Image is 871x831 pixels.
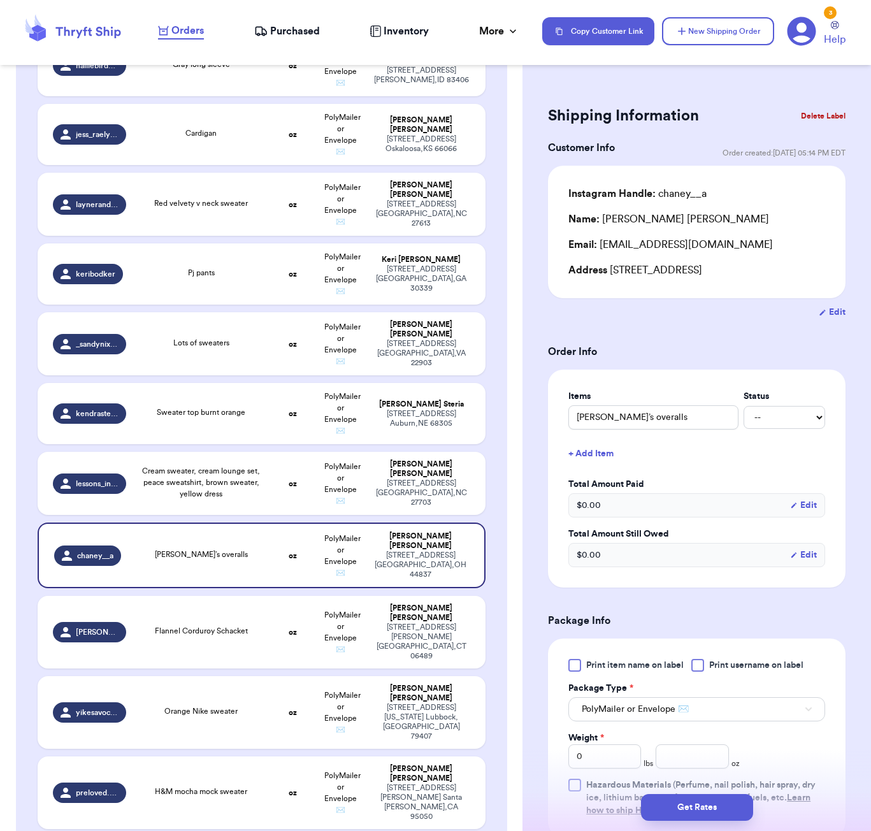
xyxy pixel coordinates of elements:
div: [STREET_ADDRESS] [GEOGRAPHIC_DATA] , VA 22903 [373,339,470,368]
div: [PERSON_NAME] [PERSON_NAME] [373,764,470,783]
strong: oz [289,201,297,208]
div: [PERSON_NAME] [PERSON_NAME] [373,603,470,623]
div: [PERSON_NAME] [PERSON_NAME] [373,115,470,134]
div: [STREET_ADDRESS] Auburn , NE 68305 [373,409,470,428]
span: Hazardous Materials [586,781,671,790]
span: Address [568,265,607,275]
span: jess_raelynn4 [76,129,119,140]
span: PolyMailer or Envelope ✉️ [324,772,361,814]
a: Help [824,21,846,47]
div: [PERSON_NAME] [PERSON_NAME] [373,459,470,479]
span: Instagram Handle: [568,189,656,199]
button: Delete Label [796,102,851,130]
div: [PERSON_NAME] [PERSON_NAME] [373,684,470,703]
div: [STREET_ADDRESS] [GEOGRAPHIC_DATA] , OH 44837 [373,551,469,579]
div: [STREET_ADDRESS] [GEOGRAPHIC_DATA] , GA 30339 [373,264,470,293]
span: PolyMailer or Envelope ✉️ [324,535,361,577]
span: kendrasteria2024 [76,408,119,419]
span: Pj pants [188,269,215,277]
h3: Customer Info [548,140,615,155]
button: New Shipping Order [662,17,774,45]
span: Cardigan [185,129,217,137]
div: [PERSON_NAME] Steria [373,400,470,409]
span: Orange Nike sweater [164,707,238,715]
a: Purchased [254,24,320,39]
span: Name: [568,214,600,224]
strong: oz [289,62,297,69]
span: (Perfume, nail polish, hair spray, dry ice, lithium batteries, firearms, lighters, fuels, etc. ) [586,781,816,815]
span: [PERSON_NAME].m_05 [76,627,119,637]
label: Total Amount Still Owed [568,528,825,540]
span: Print item name on label [586,659,684,672]
span: preloved.and.borrowed [76,788,119,798]
strong: oz [289,131,297,138]
a: Inventory [370,24,429,39]
span: Print username on label [709,659,803,672]
span: Lots of sweaters [173,339,229,347]
label: Weight [568,732,604,744]
button: Edit [790,549,817,561]
span: laynerandolphh [76,199,119,210]
span: Inventory [384,24,429,39]
span: PolyMailer or Envelope ✉️ [324,691,361,733]
div: [EMAIL_ADDRESS][DOMAIN_NAME] [568,237,825,252]
span: $ 0.00 [577,549,601,561]
button: Edit [819,306,846,319]
span: halliebirdykate [76,61,119,71]
div: [PERSON_NAME] [PERSON_NAME] [568,212,769,227]
span: $ 0.00 [577,499,601,512]
div: Keri [PERSON_NAME] [373,255,470,264]
span: Purchased [270,24,320,39]
a: 3 [787,17,816,46]
div: [STREET_ADDRESS] [PERSON_NAME] , ID 83406 [373,66,470,85]
strong: oz [289,270,297,278]
span: PolyMailer or Envelope ✉️ [324,184,361,226]
div: More [479,24,519,39]
button: + Add Item [563,440,830,468]
span: keribodker [76,269,115,279]
button: Get Rates [641,794,753,821]
strong: oz [289,480,297,488]
span: Cream sweater, cream lounge set, peace sweatshirt, brown sweater, yellow dress [142,467,260,498]
h3: Order Info [548,344,846,359]
span: _sandynixon [76,339,119,349]
span: Sweater top burnt orange [157,408,245,416]
label: Status [744,390,825,403]
span: PolyMailer or Envelope ✉️ [324,393,361,435]
span: Red velvety v neck sweater [154,199,248,207]
div: [STREET_ADDRESS][PERSON_NAME] Santa [PERSON_NAME] , CA 95050 [373,783,470,821]
div: chaney__a [568,186,707,201]
h3: Package Info [548,613,846,628]
span: lbs [644,758,653,769]
button: PolyMailer or Envelope ✉️ [568,697,825,721]
span: H&M mocha mock sweater [155,788,247,795]
span: Flannel Corduroy Schacket [155,627,248,635]
span: Help [824,32,846,47]
span: PolyMailer or Envelope ✉️ [324,611,361,653]
span: Order created: [DATE] 05:14 PM EDT [723,148,846,158]
span: PolyMailer or Envelope ✉️ [324,113,361,155]
span: lessons_in_lipstick [76,479,119,489]
div: [PERSON_NAME] [PERSON_NAME] [373,180,470,199]
label: Total Amount Paid [568,478,825,491]
span: oz [731,758,740,769]
span: [PERSON_NAME]’s overalls [155,551,248,558]
button: Edit [790,499,817,512]
span: Orders [171,23,204,38]
strong: oz [289,552,297,560]
div: 3 [824,6,837,19]
strong: oz [289,789,297,797]
div: [STREET_ADDRESS][US_STATE] Lubbock , [GEOGRAPHIC_DATA] 79407 [373,703,470,741]
div: [PERSON_NAME] [PERSON_NAME] [373,531,469,551]
strong: oz [289,628,297,636]
span: PolyMailer or Envelope ✉️ [324,323,361,365]
div: [PERSON_NAME] [PERSON_NAME] [373,320,470,339]
div: [STREET_ADDRESS] Oskaloosa , KS 66066 [373,134,470,154]
div: [STREET_ADDRESS][PERSON_NAME] [GEOGRAPHIC_DATA] , CT 06489 [373,623,470,661]
div: [STREET_ADDRESS] [568,263,825,278]
h2: Shipping Information [548,106,699,126]
span: PolyMailer or Envelope ✉️ [324,463,361,505]
strong: oz [289,340,297,348]
strong: oz [289,709,297,716]
span: chaney__a [77,551,113,561]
